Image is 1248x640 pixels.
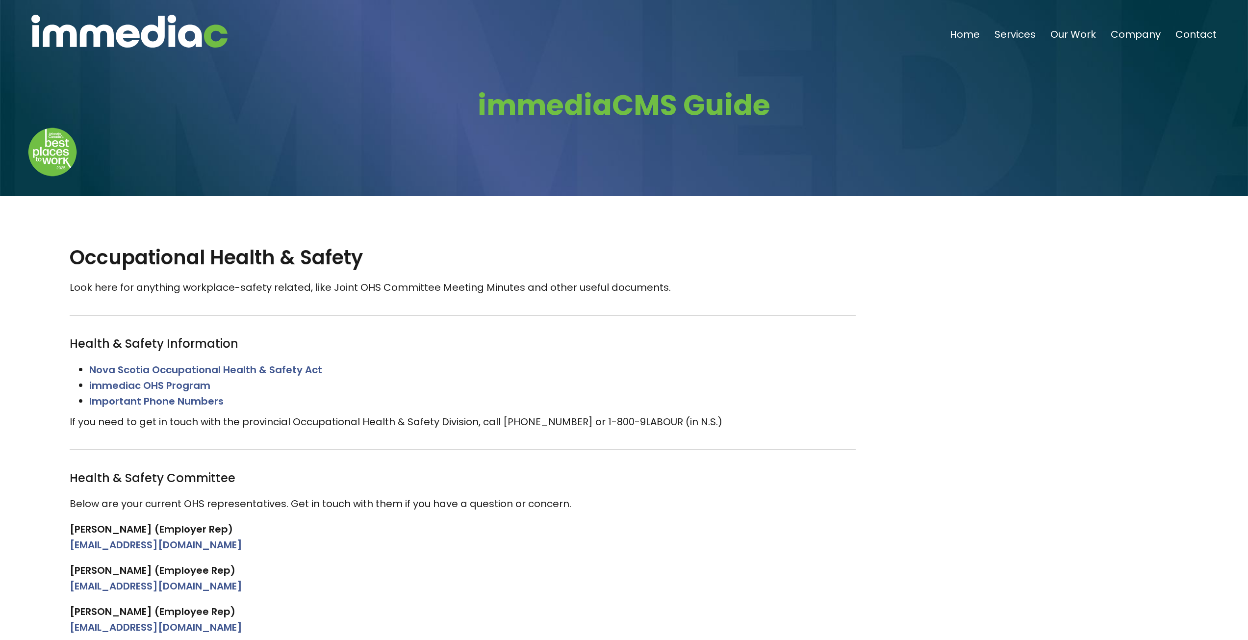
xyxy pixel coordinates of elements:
[950,29,980,46] a: Home
[1175,29,1217,46] a: Contact
[70,335,856,352] h3: Health & Safety Information
[28,128,77,177] img: Down
[1111,29,1161,46] a: Company
[89,379,210,392] a: immediac OHS Program
[70,496,856,512] p: Below are your current OHS representatives. Get in touch with them if you have a question or conc...
[89,394,224,408] a: Important Phone Numbers
[1050,29,1096,46] a: Our Work
[31,15,228,48] img: immediac
[70,563,235,577] strong: [PERSON_NAME] (Employee Rep)
[994,29,1036,46] a: Services
[70,245,856,270] h2: Occupational Health & Safety
[89,363,322,377] a: Nova Scotia Occupational Health & Safety Act
[70,538,242,552] a: [EMAIL_ADDRESS][DOMAIN_NAME]
[70,470,856,486] h3: Health & Safety Committee
[70,414,856,430] p: If you need to get in touch with the provincial Occupational Health & Safety Division, call [PHON...
[70,620,242,634] a: [EMAIL_ADDRESS][DOMAIN_NAME]
[70,579,242,593] a: [EMAIL_ADDRESS][DOMAIN_NAME]
[111,88,1137,123] h1: immediaCMS Guide
[70,605,235,618] strong: [PERSON_NAME] (Employee Rep)
[70,522,233,536] strong: [PERSON_NAME] (Employer Rep)
[70,280,856,295] p: Look here for anything workplace-safety related, like Joint OHS Committee Meeting Minutes and oth...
